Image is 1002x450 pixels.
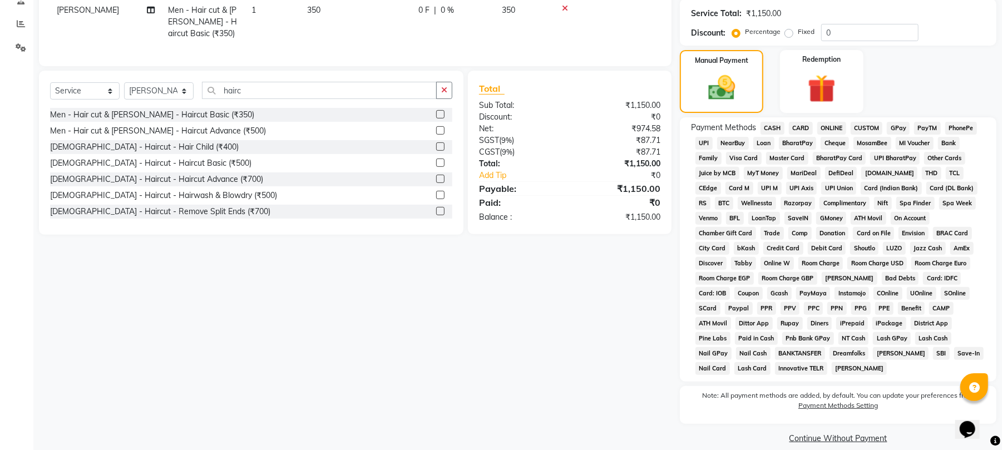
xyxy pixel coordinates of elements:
[933,347,950,360] span: SBI
[761,257,794,270] span: Online W
[50,141,239,153] div: [DEMOGRAPHIC_DATA] - Haircut - Hair Child (₹400)
[715,197,733,210] span: BTC
[874,197,892,210] span: Nift
[695,152,722,165] span: Family
[725,182,753,195] span: Card M
[946,167,964,180] span: TCL
[802,55,841,65] label: Redemption
[933,227,972,240] span: BRAC Card
[923,272,961,285] span: Card: IDFC
[851,212,886,225] span: ATH Movil
[922,167,941,180] span: THD
[695,227,756,240] span: Chamber Gift Card
[738,197,776,210] span: Wellnessta
[955,406,991,439] iframe: chat widget
[853,227,894,240] span: Card on File
[887,122,910,135] span: GPay
[836,317,868,330] span: iPrepaid
[808,242,846,255] span: Debit Card
[799,71,845,106] img: _gift.svg
[471,135,570,146] div: ( )
[726,152,762,165] span: Visa Card
[570,135,669,146] div: ₹87.71
[50,125,266,137] div: Men - Hair cut & [PERSON_NAME] - Haircut Advance (₹500)
[471,123,570,135] div: Net:
[789,122,813,135] span: CARD
[695,56,748,66] label: Manual Payment
[50,206,270,217] div: [DEMOGRAPHIC_DATA] - Haircut - Remove Split Ends (₹700)
[883,242,906,255] span: LUZO
[847,257,907,270] span: Room Charge USD
[307,5,320,15] span: 350
[873,347,929,360] span: [PERSON_NAME]
[695,347,732,360] span: Nail GPay
[775,347,825,360] span: BANKTANSFER
[745,27,781,37] label: Percentage
[911,257,970,270] span: Room Charge Euro
[830,347,869,360] span: Dreamfolks
[736,347,771,360] span: Nail Cash
[251,5,256,15] span: 1
[695,332,730,345] span: Pine Labs
[418,4,430,16] span: 0 F
[781,197,816,210] span: Razorpay
[954,347,984,360] span: Save-In
[695,362,730,375] span: Nail Card
[50,109,254,121] div: Men - Hair cut & [PERSON_NAME] - Haircut Basic (₹350)
[725,302,753,315] span: Paypal
[816,212,846,225] span: GMoney
[695,167,739,180] span: Juice by MCB
[924,152,965,165] span: Other Cards
[787,167,821,180] span: MariDeal
[817,122,846,135] span: ONLINE
[915,332,951,345] span: Lash Cash
[471,196,570,209] div: Paid:
[570,111,669,123] div: ₹0
[872,317,906,330] span: iPackage
[695,212,722,225] span: Venmo
[851,122,883,135] span: CUSTOM
[822,272,877,285] span: [PERSON_NAME]
[50,174,263,185] div: [DEMOGRAPHIC_DATA] - Haircut - Haircut Advance (₹700)
[570,211,669,223] div: ₹1,150.00
[779,137,817,150] span: BharatPay
[758,182,782,195] span: UPI M
[798,257,843,270] span: Room Charge
[691,27,725,39] div: Discount:
[798,400,878,411] label: Payment Methods Setting
[939,197,976,210] span: Spa Week
[502,5,515,15] span: 350
[731,257,756,270] span: Tabby
[853,137,891,150] span: MosamBee
[570,158,669,170] div: ₹1,150.00
[777,317,803,330] span: Rupay
[873,332,911,345] span: Lash GPay
[899,227,929,240] span: Envision
[781,302,800,315] span: PPV
[786,182,817,195] span: UPI Axis
[700,72,744,103] img: _cash.svg
[825,167,857,180] span: DefiDeal
[50,190,277,201] div: [DEMOGRAPHIC_DATA] - Haircut - Hairwash & Blowdry (₹500)
[835,287,869,300] span: Instamojo
[896,197,935,210] span: Spa Finder
[50,157,251,169] div: [DEMOGRAPHIC_DATA] - Haircut - Haircut Basic (₹500)
[695,182,721,195] span: CEdge
[851,302,871,315] span: PPG
[911,317,952,330] span: District App
[796,287,831,300] span: PayMaya
[695,257,727,270] span: Discover
[827,302,847,315] span: PPN
[766,152,808,165] span: Master Card
[570,100,669,111] div: ₹1,150.00
[748,212,780,225] span: LoanTap
[691,390,985,415] label: Note: All payment methods are added, by default. You can update your preferences from
[870,152,920,165] span: UPI BharatPay
[570,123,669,135] div: ₹974.58
[434,4,436,16] span: |
[873,287,902,300] span: COnline
[882,272,919,285] span: Bad Debts
[479,135,499,145] span: SGST
[691,122,756,133] span: Payment Methods
[838,332,869,345] span: NT Cash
